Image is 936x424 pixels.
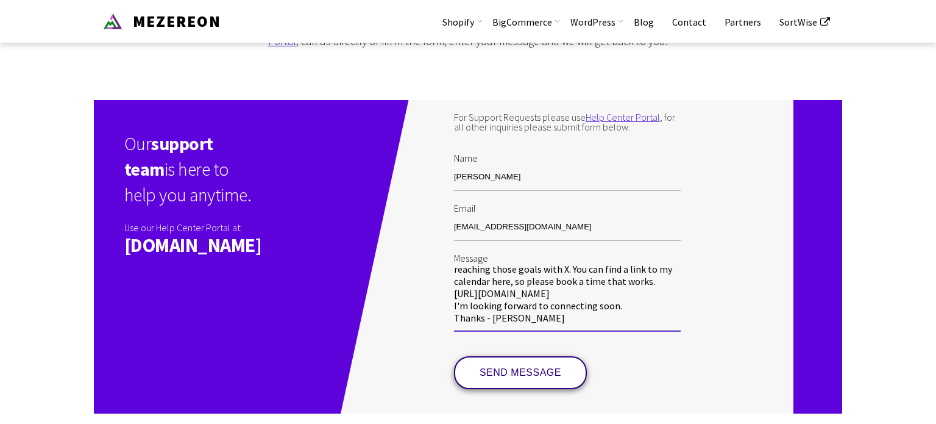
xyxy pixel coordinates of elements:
[103,12,122,31] img: Mezereon
[454,141,681,163] label: Name
[454,112,681,132] div: For Support Requests please use , for all other inquiries please submit form below.
[127,11,221,31] span: MEZEREON
[124,132,213,181] span: support team
[586,111,660,123] a: Help Center Portal
[454,191,681,213] label: Email
[124,235,262,255] a: [DOMAIN_NAME]
[243,12,692,100] div: Your comments are highly appreciated and help us build better software. Please use , call us dire...
[454,241,681,263] label: Message
[94,9,221,29] a: Mezereon MEZEREON
[124,124,262,220] h3: Our is here to help you anytime.
[124,220,262,235] p: Use our Help Center Portal at:
[454,356,587,389] input: SEND MESSAGE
